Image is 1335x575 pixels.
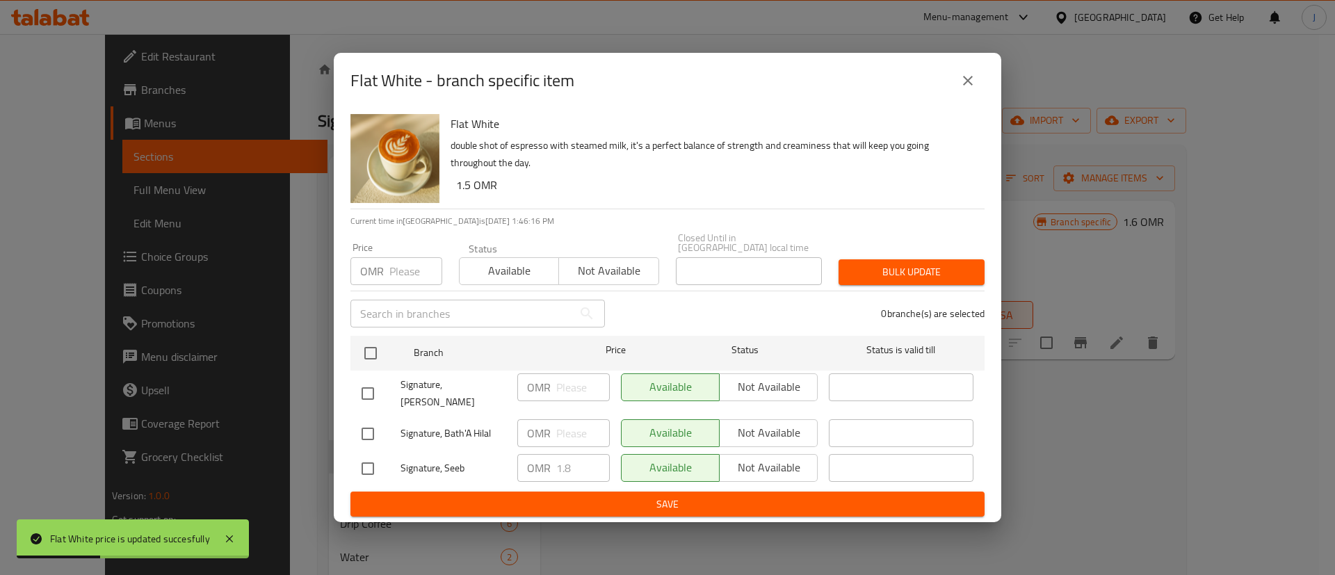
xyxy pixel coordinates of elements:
span: Not available [565,261,653,281]
span: Status is valid till [829,341,973,359]
span: Available [465,261,553,281]
input: Please enter price [556,419,610,447]
span: Branch [414,344,558,362]
span: Price [569,341,662,359]
span: Save [362,496,973,513]
h6: 1.5 OMR [456,175,973,195]
p: OMR [527,425,551,442]
button: Bulk update [839,259,985,285]
p: Current time in [GEOGRAPHIC_DATA] is [DATE] 1:46:16 PM [350,215,985,227]
p: double shot of espresso with steamed milk, it's a perfect balance of strength and creaminess that... [451,137,973,172]
img: Flat White [350,114,439,203]
input: Please enter price [556,373,610,401]
span: Status [673,341,818,359]
p: OMR [527,460,551,476]
p: 0 branche(s) are selected [881,307,985,321]
span: Signature, [PERSON_NAME] [400,376,506,411]
span: Bulk update [850,264,973,281]
h2: Flat White - branch specific item [350,70,574,92]
span: Signature, Seeb [400,460,506,477]
div: Flat White price is updated succesfully [50,531,210,546]
p: OMR [360,263,384,280]
button: Not available [558,257,658,285]
input: Search in branches [350,300,573,327]
span: Signature, Bath'A Hilal [400,425,506,442]
button: Available [459,257,559,285]
p: OMR [527,379,551,396]
button: close [951,64,985,97]
h6: Flat White [451,114,973,133]
button: Save [350,492,985,517]
input: Please enter price [556,454,610,482]
input: Please enter price [389,257,442,285]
